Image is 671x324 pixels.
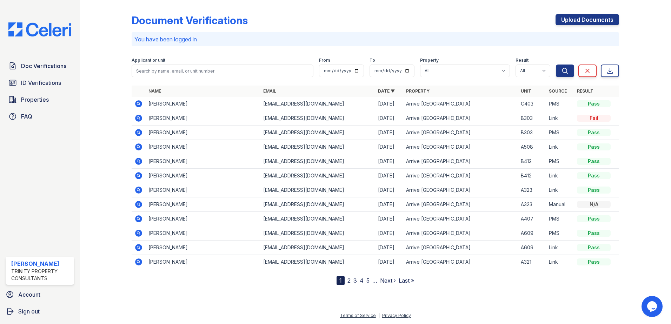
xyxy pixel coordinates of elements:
td: Arrive [GEOGRAPHIC_DATA] [403,169,518,183]
a: Next › [380,277,396,284]
td: Link [546,111,574,126]
input: Search by name, email, or unit number [132,65,313,77]
span: ID Verifications [21,79,61,87]
td: A323 [518,197,546,212]
td: A407 [518,212,546,226]
td: Link [546,255,574,269]
a: Email [263,88,276,94]
div: 1 [337,276,345,285]
a: Source [549,88,567,94]
td: A321 [518,255,546,269]
td: A609 [518,226,546,241]
img: CE_Logo_Blue-a8612792a0a2168367f1c8372b55b34899dd931a85d93a1a3d3e32e68fde9ad4.png [3,22,77,36]
td: PMS [546,212,574,226]
td: [DATE] [375,154,403,169]
td: [DATE] [375,97,403,111]
td: [EMAIL_ADDRESS][DOMAIN_NAME] [260,183,375,197]
a: Privacy Policy [382,313,411,318]
a: Unit [521,88,531,94]
td: [PERSON_NAME] [146,169,260,183]
span: Account [18,290,40,299]
td: [DATE] [375,111,403,126]
td: [PERSON_NAME] [146,111,260,126]
td: Arrive [GEOGRAPHIC_DATA] [403,197,518,212]
div: Document Verifications [132,14,248,27]
label: Result [516,58,529,63]
td: [PERSON_NAME] [146,126,260,140]
td: [EMAIL_ADDRESS][DOMAIN_NAME] [260,126,375,140]
td: Arrive [GEOGRAPHIC_DATA] [403,226,518,241]
td: [DATE] [375,183,403,197]
td: [EMAIL_ADDRESS][DOMAIN_NAME] [260,241,375,255]
a: FAQ [6,109,74,123]
td: Arrive [GEOGRAPHIC_DATA] [403,97,518,111]
td: B412 [518,154,546,169]
td: [EMAIL_ADDRESS][DOMAIN_NAME] [260,140,375,154]
div: Pass [577,158,611,165]
td: [DATE] [375,197,403,212]
td: [PERSON_NAME] [146,226,260,241]
td: Arrive [GEOGRAPHIC_DATA] [403,183,518,197]
p: You have been logged in [134,35,616,43]
div: Pass [577,143,611,150]
div: Pass [577,215,611,222]
td: [DATE] [375,212,403,226]
div: | [378,313,380,318]
a: 2 [347,277,351,284]
td: Arrive [GEOGRAPHIC_DATA] [403,111,518,126]
td: [PERSON_NAME] [146,154,260,169]
div: Pass [577,172,611,179]
td: [PERSON_NAME] [146,255,260,269]
td: [DATE] [375,169,403,183]
a: 3 [353,277,357,284]
div: Pass [577,244,611,251]
td: B412 [518,169,546,183]
td: [DATE] [375,241,403,255]
a: Last » [399,277,414,284]
td: B303 [518,111,546,126]
a: Name [148,88,161,94]
td: Arrive [GEOGRAPHIC_DATA] [403,140,518,154]
a: Terms of Service [340,313,376,318]
td: [EMAIL_ADDRESS][DOMAIN_NAME] [260,111,375,126]
div: Pass [577,129,611,136]
td: [EMAIL_ADDRESS][DOMAIN_NAME] [260,97,375,111]
div: Fail [577,115,611,122]
td: Link [546,140,574,154]
td: [EMAIL_ADDRESS][DOMAIN_NAME] [260,197,375,212]
td: [PERSON_NAME] [146,97,260,111]
a: Account [3,288,77,302]
td: Link [546,183,574,197]
label: From [319,58,330,63]
td: [DATE] [375,140,403,154]
a: Upload Documents [556,14,619,25]
a: 5 [366,277,370,284]
div: Pass [577,100,611,107]
div: Pass [577,230,611,237]
td: Link [546,169,574,183]
td: [PERSON_NAME] [146,197,260,212]
td: A323 [518,183,546,197]
span: Properties [21,95,49,104]
iframe: chat widget [642,296,664,317]
div: Pass [577,258,611,265]
span: Sign out [18,307,40,316]
td: [EMAIL_ADDRESS][DOMAIN_NAME] [260,169,375,183]
td: PMS [546,126,574,140]
td: A609 [518,241,546,255]
td: [PERSON_NAME] [146,183,260,197]
td: PMS [546,154,574,169]
td: [PERSON_NAME] [146,140,260,154]
a: Date ▼ [378,88,395,94]
span: … [372,276,377,285]
span: Doc Verifications [21,62,66,70]
span: FAQ [21,112,32,121]
a: Sign out [3,304,77,318]
a: Result [577,88,593,94]
a: Doc Verifications [6,59,74,73]
td: [DATE] [375,255,403,269]
td: B303 [518,126,546,140]
a: ID Verifications [6,76,74,90]
td: PMS [546,226,574,241]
